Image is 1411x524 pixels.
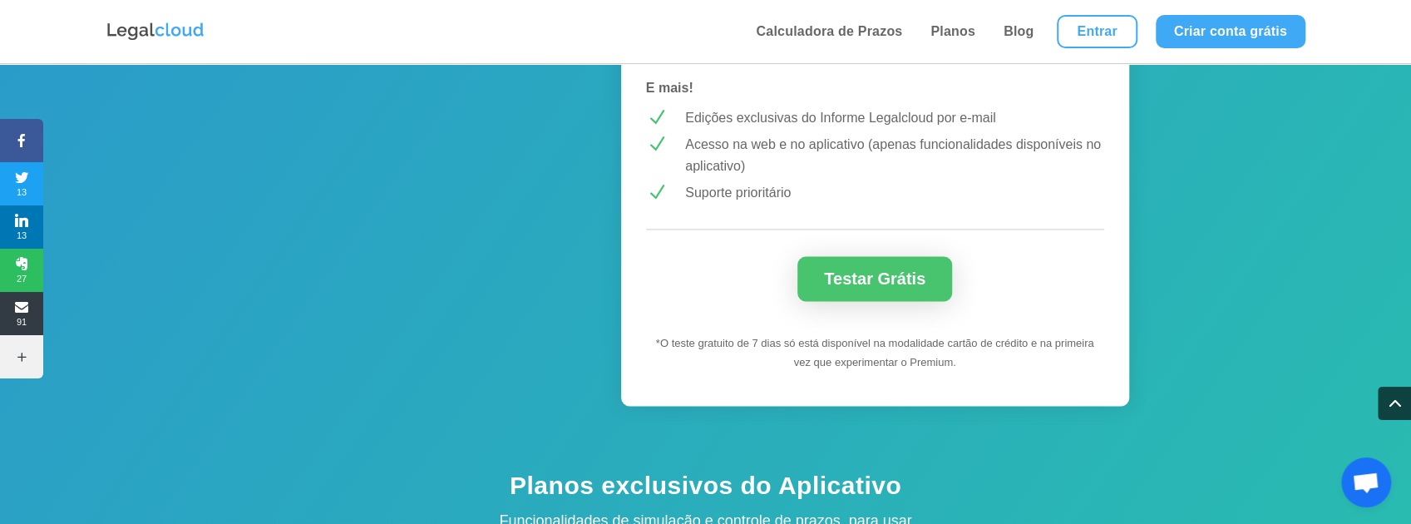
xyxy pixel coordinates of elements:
h4: Planos exclusivos do Aplicativo [415,468,997,509]
a: Bate-papo aberto [1341,457,1391,507]
a: Testar Grátis [797,256,952,301]
p: *O teste gratuito de 7 dias só está disponível na modalidade cartão de crédito e na primeira vez ... [650,334,1100,373]
span: N [646,134,667,155]
a: Criar conta grátis [1156,15,1305,48]
strong: E mais! [646,81,693,95]
p: Suporte prioritário [685,182,1103,204]
a: Entrar [1057,15,1137,48]
span: N [646,182,667,203]
p: Edições exclusivas do Informe Legalcloud por e-mail [685,107,1103,129]
img: Logo da Legalcloud [106,21,205,42]
span: N [646,107,667,128]
p: Acesso na web e no aplicativo (apenas funcionalidades disponíveis no aplicativo) [685,134,1103,176]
